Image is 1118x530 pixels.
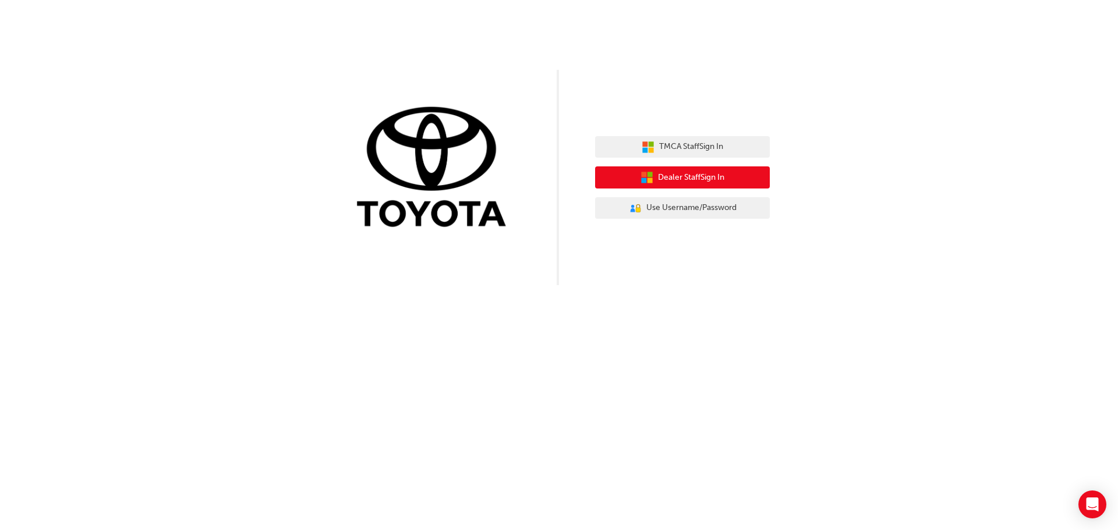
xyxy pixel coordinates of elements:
[658,171,724,184] span: Dealer Staff Sign In
[659,140,723,154] span: TMCA Staff Sign In
[595,197,770,219] button: Use Username/Password
[348,104,523,233] img: Trak
[595,166,770,188] button: Dealer StaffSign In
[646,201,737,215] span: Use Username/Password
[1078,490,1106,518] div: Open Intercom Messenger
[595,136,770,158] button: TMCA StaffSign In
